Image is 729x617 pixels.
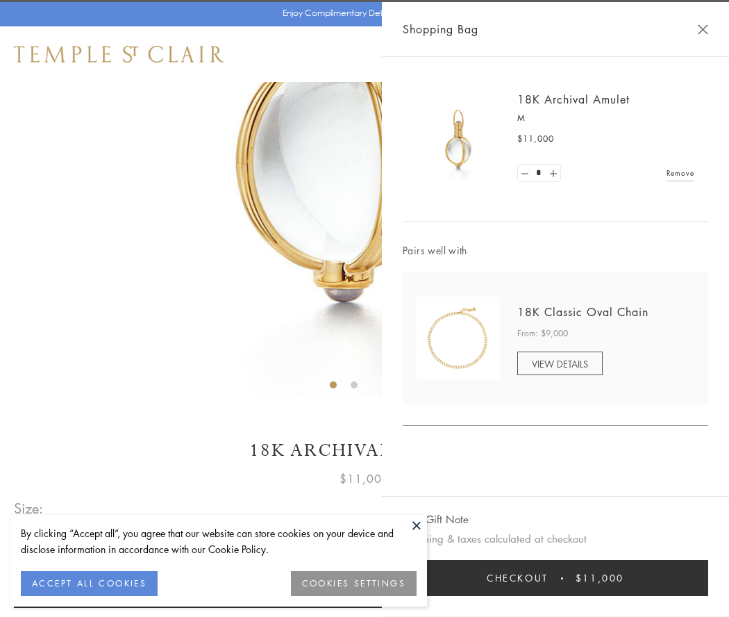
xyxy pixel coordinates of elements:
[532,357,588,370] span: VIEW DETAILS
[546,165,560,182] a: Set quantity to 2
[21,525,417,557] div: By clicking “Accept all”, you agree that our website can store cookies on your device and disclos...
[517,304,648,320] a: 18K Classic Oval Chain
[517,92,630,107] a: 18K Archival Amulet
[14,46,224,63] img: Temple St. Clair
[517,352,603,375] a: VIEW DETAILS
[283,6,440,20] p: Enjoy Complimentary Delivery & Returns
[517,111,694,125] p: M
[576,570,624,586] span: $11,000
[417,297,500,380] img: N88865-OV18
[403,530,708,548] p: Shipping & taxes calculated at checkout
[14,497,44,520] span: Size:
[698,24,708,35] button: Close Shopping Bag
[487,570,548,586] span: Checkout
[21,571,158,596] button: ACCEPT ALL COOKIES
[340,470,389,488] span: $11,000
[14,438,715,463] h1: 18K Archival Amulet
[403,242,708,258] span: Pairs well with
[291,571,417,596] button: COOKIES SETTINGS
[518,165,532,182] a: Set quantity to 0
[417,97,500,181] img: 18K Archival Amulet
[403,20,478,38] span: Shopping Bag
[403,511,469,528] button: Add Gift Note
[403,560,708,596] button: Checkout $11,000
[517,132,554,146] span: $11,000
[517,327,568,340] span: From: $9,000
[667,165,694,181] a: Remove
